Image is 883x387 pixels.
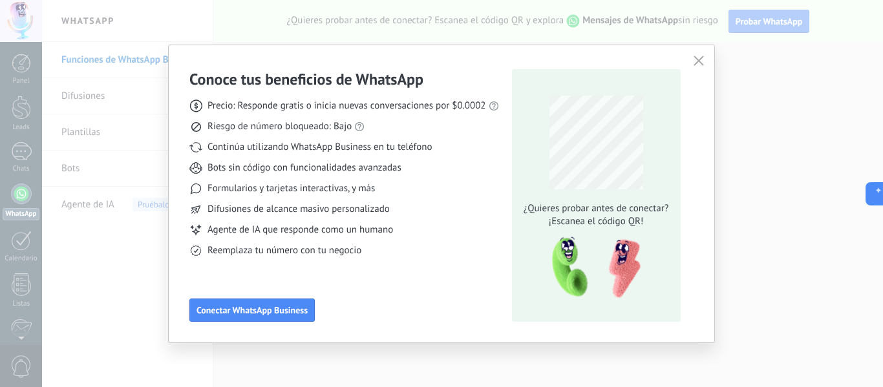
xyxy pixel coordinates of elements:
[197,306,308,315] span: Conectar WhatsApp Business
[541,233,643,302] img: qr-pic-1x.png
[189,298,315,322] button: Conectar WhatsApp Business
[207,182,375,195] span: Formularios y tarjetas interactivas, y más
[189,69,423,89] h3: Conoce tus beneficios de WhatsApp
[520,215,672,228] span: ¡Escanea el código QR!
[207,162,401,174] span: Bots sin código con funcionalidades avanzadas
[207,120,352,133] span: Riesgo de número bloqueado: Bajo
[207,224,393,236] span: Agente de IA que responde como un humano
[207,244,361,257] span: Reemplaza tu número con tu negocio
[207,99,486,112] span: Precio: Responde gratis o inicia nuevas conversaciones por $0.0002
[207,141,432,154] span: Continúa utilizando WhatsApp Business en tu teléfono
[520,202,672,215] span: ¿Quieres probar antes de conectar?
[207,203,390,216] span: Difusiones de alcance masivo personalizado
